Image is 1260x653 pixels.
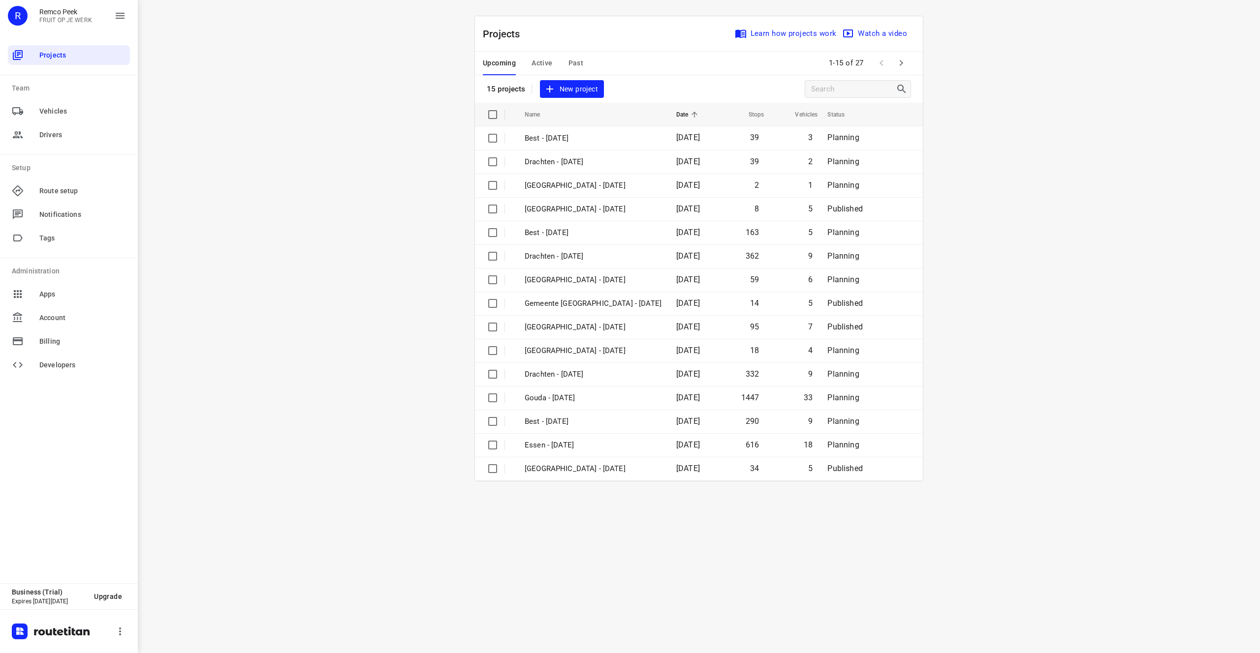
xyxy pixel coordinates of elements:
span: 6 [808,275,813,284]
span: Apps [39,289,126,299]
p: Business (Trial) [12,588,86,596]
p: Gemeente Rotterdam - Tuesday [525,322,661,333]
span: Status [827,109,857,120]
p: Projects [483,27,528,41]
span: Published [827,322,863,331]
p: Gemeente Rotterdam - Thursday [525,204,661,215]
span: [DATE] [676,157,700,166]
div: R [8,6,28,26]
div: Vehicles [8,101,130,121]
p: Essen - Monday [525,440,661,451]
span: [DATE] [676,416,700,426]
span: Developers [39,360,126,370]
span: Name [525,109,553,120]
p: Remco Peek [39,8,92,16]
span: Tags [39,233,126,243]
span: Upcoming [483,57,516,69]
span: [DATE] [676,440,700,449]
span: Past [568,57,584,69]
span: New project [546,83,598,95]
span: [DATE] [676,464,700,473]
span: 1-15 of 27 [825,53,868,74]
p: Gemeente Rotterdam - Wednesday [525,298,661,309]
span: Notifications [39,209,126,220]
p: Best - Friday [525,133,661,144]
span: Planning [827,275,859,284]
p: Team [12,83,130,93]
span: Planning [827,440,859,449]
span: 33 [804,393,813,402]
span: 9 [808,416,813,426]
div: Drivers [8,125,130,145]
span: 9 [808,251,813,261]
span: Date [676,109,701,120]
span: [DATE] [676,369,700,379]
span: [DATE] [676,228,700,237]
span: 163 [746,228,759,237]
span: [DATE] [676,133,700,142]
span: Planning [827,416,859,426]
span: Stops [736,109,764,120]
span: [DATE] [676,322,700,331]
span: 290 [746,416,759,426]
input: Search projects [811,82,896,97]
span: 2 [755,180,759,190]
p: Best - Thursday [525,227,661,238]
span: 1447 [741,393,759,402]
span: 7 [808,322,813,331]
span: 1 [808,180,813,190]
span: Billing [39,336,126,347]
span: Planning [827,251,859,261]
p: Antwerpen - Wednesday [525,274,661,286]
span: Projects [39,50,126,60]
div: Search [896,83,911,95]
p: Administration [12,266,130,276]
p: Gemeente Rotterdam - Monday [525,463,661,475]
p: Drachten - Wednesday [525,251,661,262]
span: 59 [750,275,759,284]
span: Planning [827,228,859,237]
span: [DATE] [676,298,700,308]
button: New project [540,80,604,98]
p: Drachten - Thursday [525,156,661,168]
span: Previous Page [872,53,891,73]
div: Notifications [8,205,130,224]
span: Published [827,464,863,473]
span: [DATE] [676,346,700,355]
span: Route setup [39,186,126,196]
p: Setup [12,163,130,173]
p: Antwerpen - Thursday [525,180,661,191]
p: 15 projects [487,85,526,93]
p: Drachten - Tuesday [525,369,661,380]
p: Expires [DATE][DATE] [12,598,86,605]
div: Apps [8,284,130,304]
span: 18 [804,440,813,449]
span: 332 [746,369,759,379]
span: Planning [827,346,859,355]
span: Drivers [39,130,126,140]
span: 39 [750,157,759,166]
span: [DATE] [676,275,700,284]
p: Best - Tuesday [525,416,661,427]
span: [DATE] [676,251,700,261]
p: Gouda - Tuesday [525,392,661,404]
span: Published [827,204,863,213]
div: Developers [8,355,130,375]
span: Active [532,57,552,69]
span: Planning [827,157,859,166]
span: Vehicles [39,106,126,117]
span: [DATE] [676,180,700,190]
p: FRUIT OP JE WERK [39,17,92,24]
span: [DATE] [676,204,700,213]
span: Vehicles [782,109,818,120]
span: 34 [750,464,759,473]
span: 9 [808,369,813,379]
span: 5 [808,464,813,473]
div: Account [8,308,130,327]
span: 2 [808,157,813,166]
span: 8 [755,204,759,213]
span: 39 [750,133,759,142]
span: 5 [808,298,813,308]
span: 4 [808,346,813,355]
div: Tags [8,228,130,248]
